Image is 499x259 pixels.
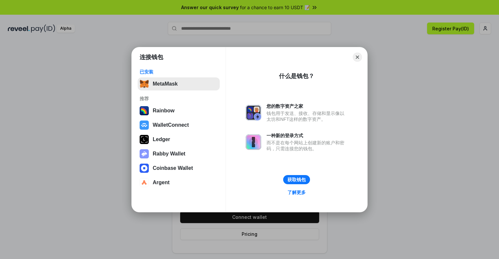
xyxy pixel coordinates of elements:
button: MetaMask [138,77,220,90]
img: svg+xml,%3Csvg%20xmlns%3D%22http%3A%2F%2Fwww.w3.org%2F2000%2Fsvg%22%20fill%3D%22none%22%20viewBox... [140,149,149,158]
button: Close [353,53,362,62]
img: svg+xml,%3Csvg%20fill%3D%22none%22%20height%3D%2233%22%20viewBox%3D%220%200%2035%2033%22%20width%... [140,79,149,89]
button: Coinbase Wallet [138,162,220,175]
button: WalletConnect [138,119,220,132]
div: 而不是在每个网站上创建新的账户和密码，只需连接您的钱包。 [267,140,348,152]
img: svg+xml,%3Csvg%20xmlns%3D%22http%3A%2F%2Fwww.w3.org%2F2000%2Fsvg%22%20fill%3D%22none%22%20viewBox... [246,134,261,150]
div: Rainbow [153,108,175,114]
div: WalletConnect [153,122,189,128]
button: Rainbow [138,104,220,117]
div: 了解更多 [287,189,306,195]
img: svg+xml,%3Csvg%20xmlns%3D%22http%3A%2F%2Fwww.w3.org%2F2000%2Fsvg%22%20width%3D%2228%22%20height%3... [140,135,149,144]
button: 获取钱包 [283,175,310,184]
img: svg+xml,%3Csvg%20width%3D%2228%22%20height%3D%2228%22%20viewBox%3D%220%200%2028%2028%22%20fill%3D... [140,178,149,187]
div: Ledger [153,137,170,142]
a: 了解更多 [284,188,310,197]
button: Argent [138,176,220,189]
div: 您的数字资产之家 [267,103,348,109]
img: svg+xml,%3Csvg%20width%3D%2228%22%20height%3D%2228%22%20viewBox%3D%220%200%2028%2028%22%20fill%3D... [140,164,149,173]
div: Coinbase Wallet [153,165,193,171]
img: svg+xml,%3Csvg%20width%3D%22120%22%20height%3D%22120%22%20viewBox%3D%220%200%20120%20120%22%20fil... [140,106,149,115]
button: Rabby Wallet [138,147,220,160]
div: 一种新的登录方式 [267,133,348,138]
div: 推荐 [140,96,218,102]
div: 已安装 [140,69,218,75]
button: Ledger [138,133,220,146]
div: 什么是钱包？ [279,72,314,80]
div: 获取钱包 [287,177,306,183]
img: svg+xml,%3Csvg%20xmlns%3D%22http%3A%2F%2Fwww.w3.org%2F2000%2Fsvg%22%20fill%3D%22none%22%20viewBox... [246,105,261,121]
div: 钱包用于发送、接收、存储和显示像以太坊和NFT这样的数字资产。 [267,110,348,122]
h1: 连接钱包 [140,53,163,61]
div: MetaMask [153,81,178,87]
img: svg+xml,%3Csvg%20width%3D%2228%22%20height%3D%2228%22%20viewBox%3D%220%200%2028%2028%22%20fill%3D... [140,121,149,130]
div: Argent [153,180,170,186]
div: Rabby Wallet [153,151,185,157]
